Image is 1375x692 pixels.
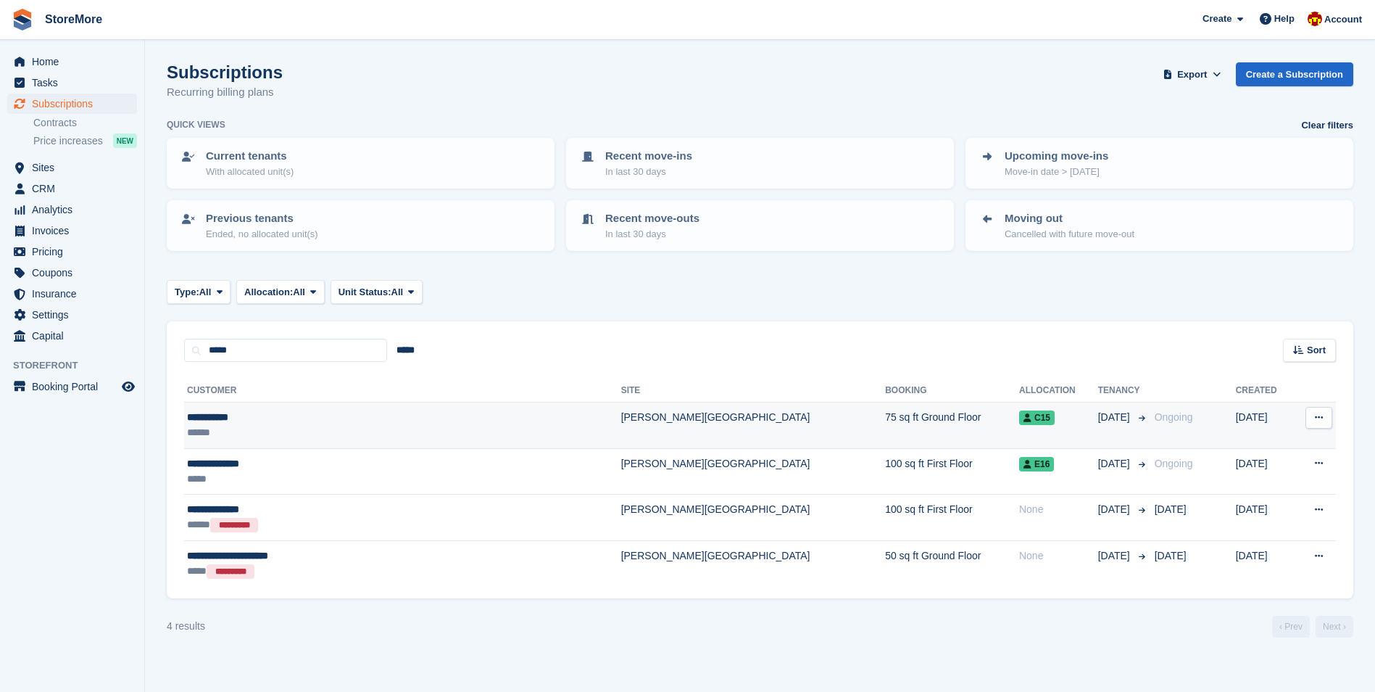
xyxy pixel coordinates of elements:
[39,7,108,31] a: StoreMore
[621,403,886,449] td: [PERSON_NAME][GEOGRAPHIC_DATA]
[1098,456,1133,471] span: [DATE]
[1005,165,1108,179] p: Move-in date > [DATE]
[621,448,886,495] td: [PERSON_NAME][GEOGRAPHIC_DATA]
[7,326,137,346] a: menu
[32,94,119,114] span: Subscriptions
[32,178,119,199] span: CRM
[1005,227,1134,242] p: Cancelled with future move-out
[1019,379,1098,403] th: Allocation
[167,619,205,634] div: 4 results
[32,326,119,346] span: Capital
[1308,12,1322,26] img: Store More Team
[885,379,1019,403] th: Booking
[1236,403,1294,449] td: [DATE]
[7,263,137,283] a: menu
[1236,62,1353,86] a: Create a Subscription
[33,133,137,149] a: Price increases NEW
[7,305,137,325] a: menu
[32,52,119,72] span: Home
[621,379,886,403] th: Site
[1155,503,1187,515] span: [DATE]
[331,280,423,304] button: Unit Status: All
[605,227,699,242] p: In last 30 days
[1316,616,1353,638] a: Next
[7,221,137,241] a: menu
[32,221,119,241] span: Invoices
[33,134,103,148] span: Price increases
[7,94,137,114] a: menu
[7,178,137,199] a: menu
[1155,458,1193,469] span: Ongoing
[338,285,391,300] span: Unit Status:
[206,210,318,227] p: Previous tenants
[167,280,230,304] button: Type: All
[167,62,283,82] h1: Subscriptions
[167,84,283,101] p: Recurring billing plans
[1272,616,1310,638] a: Previous
[1098,410,1133,425] span: [DATE]
[7,73,137,93] a: menu
[113,133,137,148] div: NEW
[32,157,119,178] span: Sites
[13,358,144,373] span: Storefront
[1236,495,1294,541] td: [DATE]
[32,73,119,93] span: Tasks
[1019,411,1055,425] span: C15
[1236,379,1294,403] th: Created
[32,242,119,262] span: Pricing
[236,280,325,304] button: Allocation: All
[199,285,212,300] span: All
[605,148,692,165] p: Recent move-ins
[1019,457,1054,471] span: E16
[1005,148,1108,165] p: Upcoming move-ins
[1160,62,1224,86] button: Export
[1236,540,1294,586] td: [DATE]
[175,285,199,300] span: Type:
[7,52,137,72] a: menu
[885,540,1019,586] td: 50 sq ft Ground Floor
[244,285,293,300] span: Allocation:
[293,285,305,300] span: All
[568,139,952,187] a: Recent move-ins In last 30 days
[568,202,952,250] a: Recent move-outs In last 30 days
[967,139,1352,187] a: Upcoming move-ins Move-in date > [DATE]
[32,305,119,325] span: Settings
[168,139,553,187] a: Current tenants With allocated unit(s)
[1177,67,1207,82] span: Export
[7,157,137,178] a: menu
[7,199,137,220] a: menu
[1005,210,1134,227] p: Moving out
[32,263,119,283] span: Coupons
[1202,12,1231,26] span: Create
[184,379,621,403] th: Customer
[885,495,1019,541] td: 100 sq ft First Floor
[885,403,1019,449] td: 75 sq ft Ground Floor
[1155,550,1187,561] span: [DATE]
[206,148,294,165] p: Current tenants
[32,199,119,220] span: Analytics
[885,448,1019,495] td: 100 sq ft First Floor
[7,284,137,304] a: menu
[1155,411,1193,423] span: Ongoing
[206,165,294,179] p: With allocated unit(s)
[206,227,318,242] p: Ended, no allocated unit(s)
[1307,343,1326,358] span: Sort
[621,495,886,541] td: [PERSON_NAME][GEOGRAPHIC_DATA]
[967,202,1352,250] a: Moving out Cancelled with future move-out
[621,540,886,586] td: [PERSON_NAME][GEOGRAPHIC_DATA]
[605,210,699,227] p: Recent move-outs
[1019,502,1098,517] div: None
[1098,548,1133,564] span: [DATE]
[1098,379,1149,403] th: Tenancy
[120,378,137,395] a: Preview store
[1236,448,1294,495] td: [DATE]
[1274,12,1295,26] span: Help
[1324,12,1362,27] span: Account
[1019,548,1098,564] div: None
[7,376,137,397] a: menu
[167,118,225,131] h6: Quick views
[32,284,119,304] span: Insurance
[7,242,137,262] a: menu
[12,9,33,30] img: stora-icon-8386f47178a22dfd0bd8f6a31ec36ba5ce8667c1dd55bd0f319d3a0aa187defe.svg
[1098,502,1133,517] span: [DATE]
